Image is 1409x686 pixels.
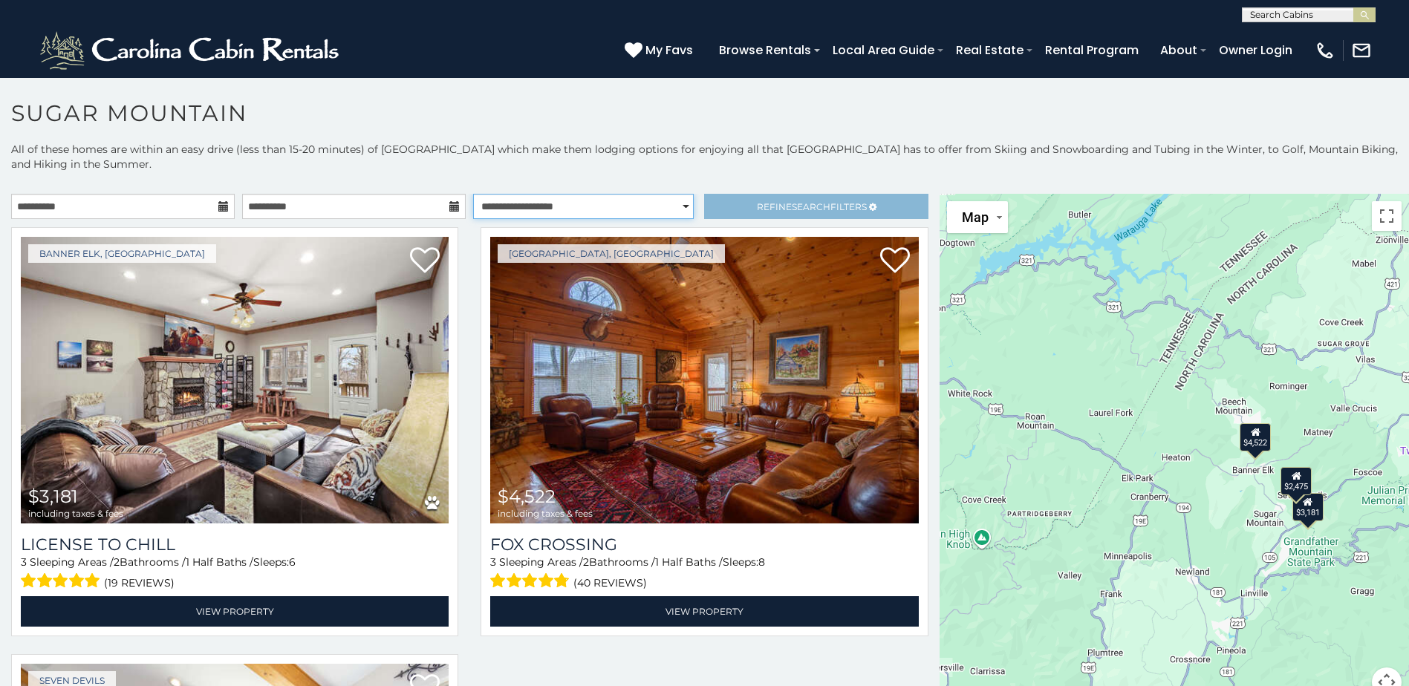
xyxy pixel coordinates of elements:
[37,28,345,73] img: White-1-2.png
[490,535,918,555] a: Fox Crossing
[1351,40,1372,61] img: mail-regular-white.png
[880,246,910,277] a: Add to favorites
[1292,493,1324,521] div: $3,181
[21,237,449,523] a: License to Chill $3,181 including taxes & fees
[573,573,647,592] span: (40 reviews)
[962,209,989,225] span: Map
[21,555,27,569] span: 3
[712,37,819,63] a: Browse Rentals
[948,37,1031,63] a: Real Estate
[498,509,593,518] span: including taxes & fees
[21,237,449,523] img: License to Chill
[1240,423,1271,451] div: $4,522
[645,41,693,59] span: My Favs
[289,555,296,569] span: 6
[757,201,867,212] span: Refine Filters
[28,486,78,507] span: $3,181
[825,37,942,63] a: Local Area Guide
[1315,40,1335,61] img: phone-regular-white.png
[498,244,725,263] a: [GEOGRAPHIC_DATA], [GEOGRAPHIC_DATA]
[490,237,918,523] img: Fox Crossing
[947,201,1008,233] button: Change map style
[1038,37,1146,63] a: Rental Program
[490,555,918,592] div: Sleeping Areas / Bathrooms / Sleeps:
[21,535,449,555] a: License to Chill
[655,555,723,569] span: 1 Half Baths /
[758,555,765,569] span: 8
[104,573,175,592] span: (19 reviews)
[583,555,589,569] span: 2
[114,555,120,569] span: 2
[498,486,556,507] span: $4,522
[21,555,449,592] div: Sleeping Areas / Bathrooms / Sleeps:
[21,596,449,627] a: View Property
[28,509,123,518] span: including taxes & fees
[410,246,440,277] a: Add to favorites
[490,555,496,569] span: 3
[490,237,918,523] a: Fox Crossing $4,522 including taxes & fees
[792,201,830,212] span: Search
[1153,37,1205,63] a: About
[28,244,216,263] a: Banner Elk, [GEOGRAPHIC_DATA]
[1211,37,1300,63] a: Owner Login
[1281,467,1312,495] div: $2,475
[625,41,697,60] a: My Favs
[186,555,253,569] span: 1 Half Baths /
[704,194,928,219] a: RefineSearchFilters
[1372,201,1402,231] button: Toggle fullscreen view
[490,596,918,627] a: View Property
